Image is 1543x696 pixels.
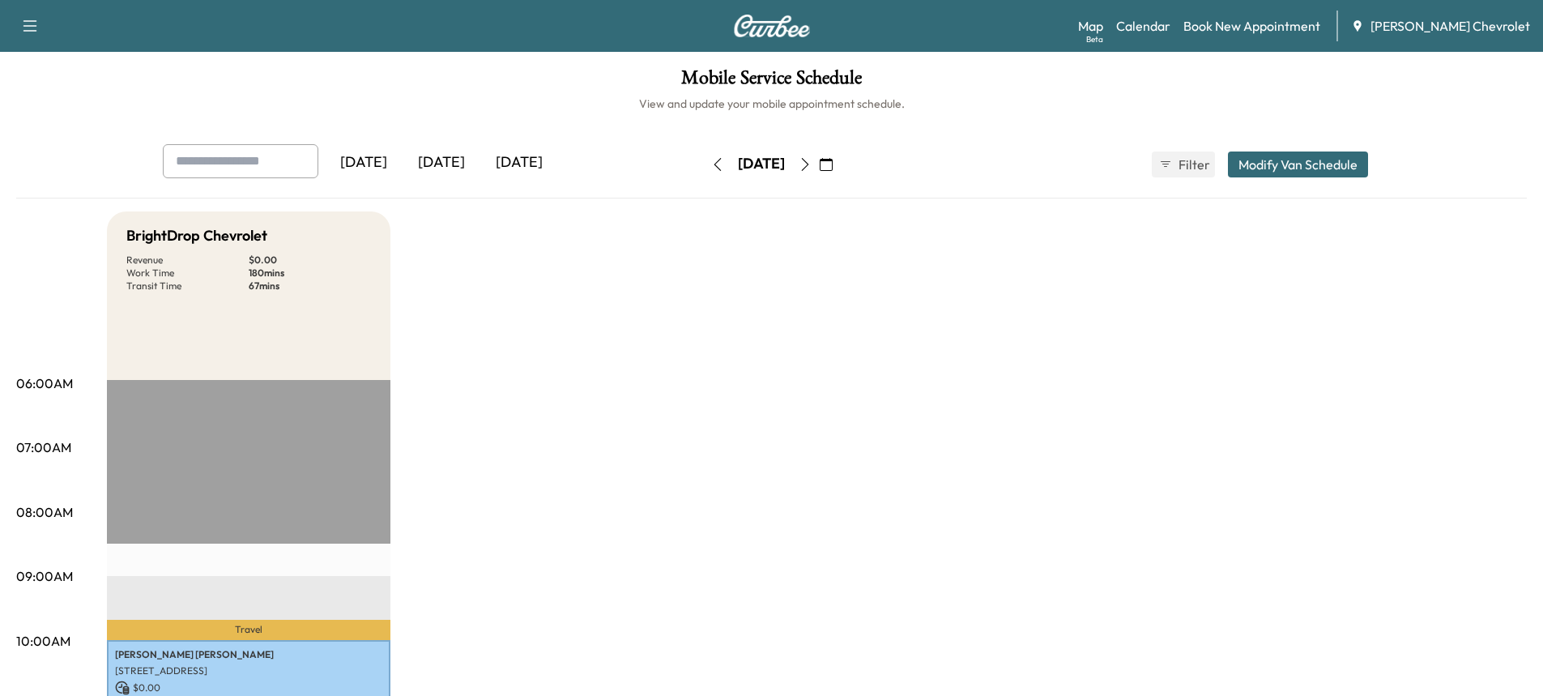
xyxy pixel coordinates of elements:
p: 08:00AM [16,502,73,522]
div: Beta [1086,33,1103,45]
a: Calendar [1116,16,1170,36]
p: [STREET_ADDRESS] [115,664,382,677]
h6: View and update your mobile appointment schedule. [16,96,1527,112]
a: MapBeta [1078,16,1103,36]
p: 06:00AM [16,374,73,393]
p: 67 mins [249,280,371,292]
a: Book New Appointment [1183,16,1320,36]
h1: Mobile Service Schedule [16,68,1527,96]
div: [DATE] [403,144,480,181]
img: Curbee Logo [733,15,811,37]
div: [DATE] [738,154,785,174]
div: [DATE] [480,144,558,181]
p: 09:00AM [16,566,73,586]
p: Travel [107,620,390,641]
div: [DATE] [325,144,403,181]
p: $ 0.00 [115,681,382,695]
h5: BrightDrop Chevrolet [126,224,267,247]
span: [PERSON_NAME] Chevrolet [1370,16,1530,36]
p: 10:00AM [16,631,70,651]
p: Revenue [126,254,249,267]
p: $ 0.00 [249,254,371,267]
p: [PERSON_NAME] [PERSON_NAME] [115,648,382,661]
p: Transit Time [126,280,249,292]
span: Filter [1179,155,1208,174]
p: Work Time [126,267,249,280]
p: 180 mins [249,267,371,280]
button: Filter [1152,152,1215,177]
button: Modify Van Schedule [1228,152,1368,177]
p: 07:00AM [16,438,71,457]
